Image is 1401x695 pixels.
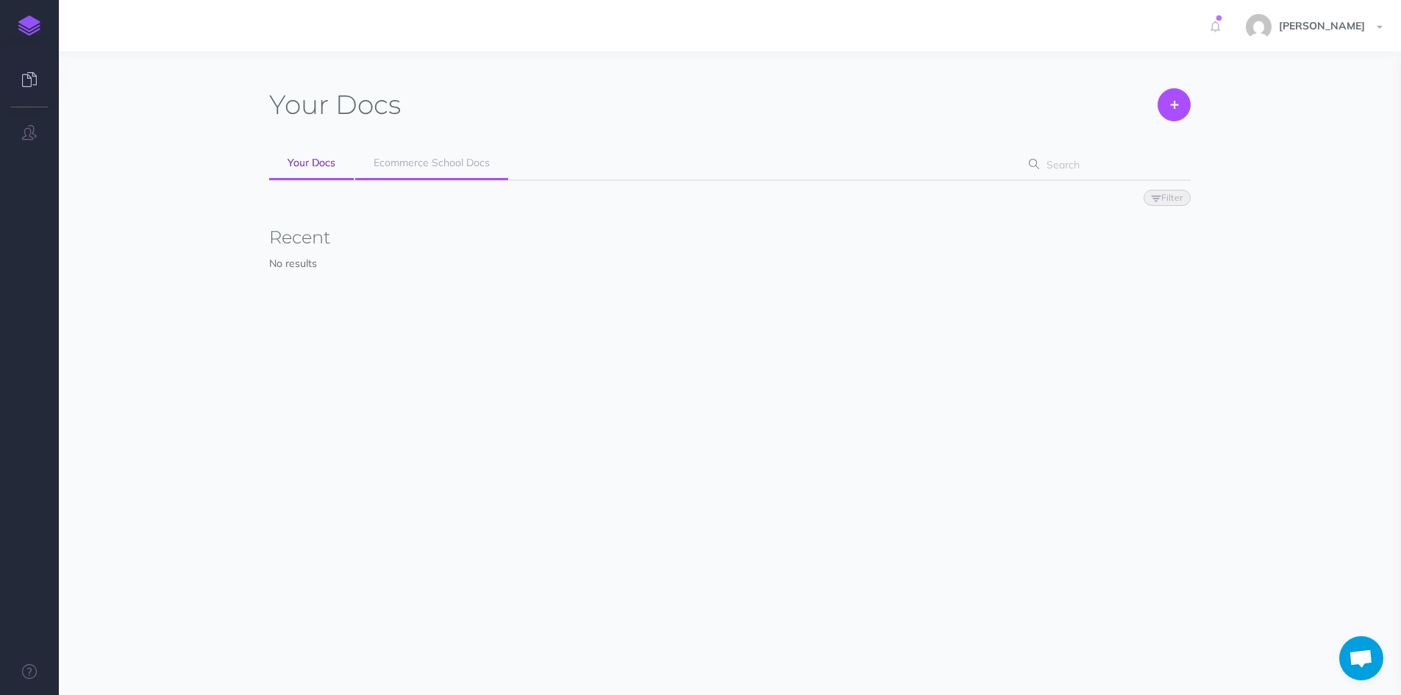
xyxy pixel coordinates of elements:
img: logo-mark.svg [18,15,40,36]
div: Aprire la chat [1339,636,1383,680]
span: Your [269,88,329,121]
span: [PERSON_NAME] [1272,19,1372,32]
h3: Recent [269,228,1191,247]
img: 0bad668c83d50851a48a38b229b40e4a.jpg [1246,14,1272,40]
span: Your Docs [288,156,335,169]
a: Your Docs [269,147,354,180]
span: Ecommerce School Docs [374,156,490,169]
button: Filter [1144,190,1191,206]
input: Search [1042,152,1168,178]
a: Ecommerce School Docs [355,147,508,180]
h1: Docs [269,88,401,121]
p: No results [269,255,1191,271]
